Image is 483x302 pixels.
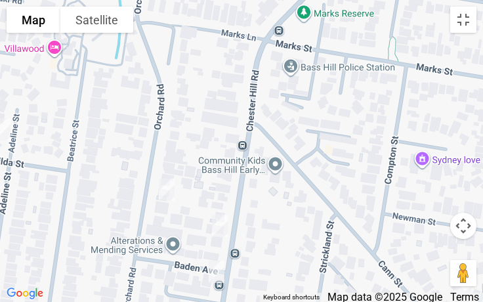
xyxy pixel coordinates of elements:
[450,7,476,33] button: Toggle fullscreen view
[60,7,133,33] button: Show satellite imagery
[263,293,320,302] button: Keyboard shortcuts
[203,255,230,288] div: 118A Chester Hill Road, BASS HILL NSW 2197<br>Status : AssignedToRoute<br><a href="/driver/bookin...
[450,213,476,239] button: Map camera controls
[7,7,60,33] button: Show street map
[450,260,476,286] button: Drag Pegman onto the map to open Street View
[3,285,47,302] a: Click to see this area on Google Maps
[207,209,233,242] div: 4/114 Chester Hill Road, BASS HILL NSW 2197<br>Status : AssignedToRoute<br><a href="/driver/booki...
[154,173,180,206] div: 44B Orchard Road, BASS HILL NSW 2197<br>Status : AssignedToRoute<br><a href="/driver/booking/4833...
[3,285,47,302] img: Google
